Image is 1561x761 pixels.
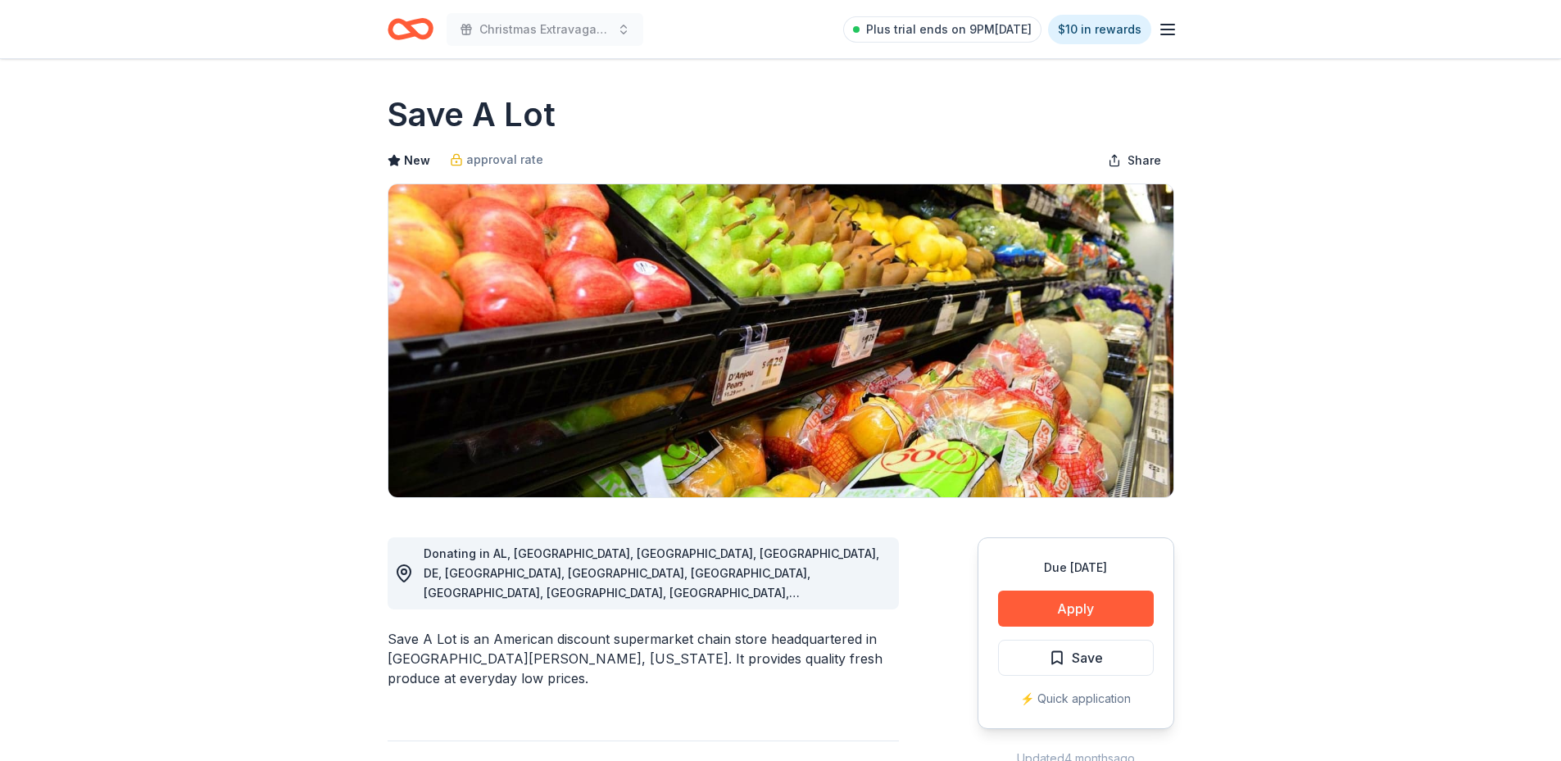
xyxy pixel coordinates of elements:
h1: Save A Lot [388,92,556,138]
button: Christmas Extravaganza [447,13,643,46]
button: Share [1095,144,1174,177]
span: approval rate [466,150,543,170]
a: approval rate [450,150,543,170]
span: Plus trial ends on 9PM[DATE] [866,20,1032,39]
button: Apply [998,591,1154,627]
a: $10 in rewards [1048,15,1151,44]
span: Save [1072,647,1103,668]
span: Christmas Extravaganza [479,20,610,39]
a: Home [388,10,433,48]
a: Plus trial ends on 9PM[DATE] [843,16,1041,43]
img: Image for Save A Lot [388,184,1173,497]
span: New [404,151,430,170]
button: Save [998,640,1154,676]
div: Due [DATE] [998,558,1154,578]
div: ⚡️ Quick application [998,689,1154,709]
span: Share [1128,151,1161,170]
div: Save A Lot is an American discount supermarket chain store headquartered in [GEOGRAPHIC_DATA][PER... [388,629,899,688]
span: Donating in AL, [GEOGRAPHIC_DATA], [GEOGRAPHIC_DATA], [GEOGRAPHIC_DATA], DE, [GEOGRAPHIC_DATA], [... [424,546,879,737]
